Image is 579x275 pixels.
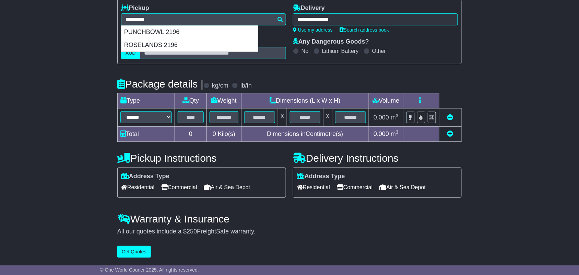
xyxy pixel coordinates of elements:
[372,48,386,54] label: Other
[293,152,462,164] h4: Delivery Instructions
[340,27,389,33] a: Search address book
[117,228,462,236] div: All our quotes include a $ FreightSafe warranty.
[121,39,258,52] div: ROSELANDS 2196
[323,108,332,126] td: x
[207,126,241,141] td: Kilo(s)
[204,182,250,193] span: Air & Sea Depot
[117,213,462,225] h4: Warranty & Insurance
[175,93,207,108] td: Qty
[278,108,287,126] td: x
[302,48,308,54] label: No
[118,126,175,141] td: Total
[121,173,169,180] label: Address Type
[293,38,369,46] label: Any Dangerous Goods?
[118,93,175,108] td: Type
[117,246,151,258] button: Get Quotes
[337,182,373,193] span: Commercial
[117,152,286,164] h4: Pickup Instructions
[391,114,399,121] span: m
[121,182,154,193] span: Residential
[369,93,403,108] td: Volume
[121,13,286,25] typeahead: Please provide city
[121,47,140,59] label: AUD
[212,82,228,90] label: kg/cm
[213,130,216,137] span: 0
[121,4,149,12] label: Pickup
[117,78,203,90] h4: Package details |
[396,129,399,135] sup: 3
[161,182,197,193] span: Commercial
[374,130,389,137] span: 0.000
[241,126,369,141] td: Dimensions in Centimetre(s)
[447,130,453,137] a: Add new item
[240,82,252,90] label: lb/in
[175,126,207,141] td: 0
[241,93,369,108] td: Dimensions (L x W x H)
[293,4,325,12] label: Delivery
[293,27,333,33] a: Use my address
[447,114,453,121] a: Remove this item
[187,228,197,235] span: 250
[380,182,426,193] span: Air & Sea Depot
[100,267,199,273] span: © One World Courier 2025. All rights reserved.
[391,130,399,137] span: m
[322,48,359,54] label: Lithium Battery
[297,173,345,180] label: Address Type
[374,114,389,121] span: 0.000
[207,93,241,108] td: Weight
[121,26,258,39] div: PUNCHBOWL 2196
[297,182,330,193] span: Residential
[396,113,399,118] sup: 3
